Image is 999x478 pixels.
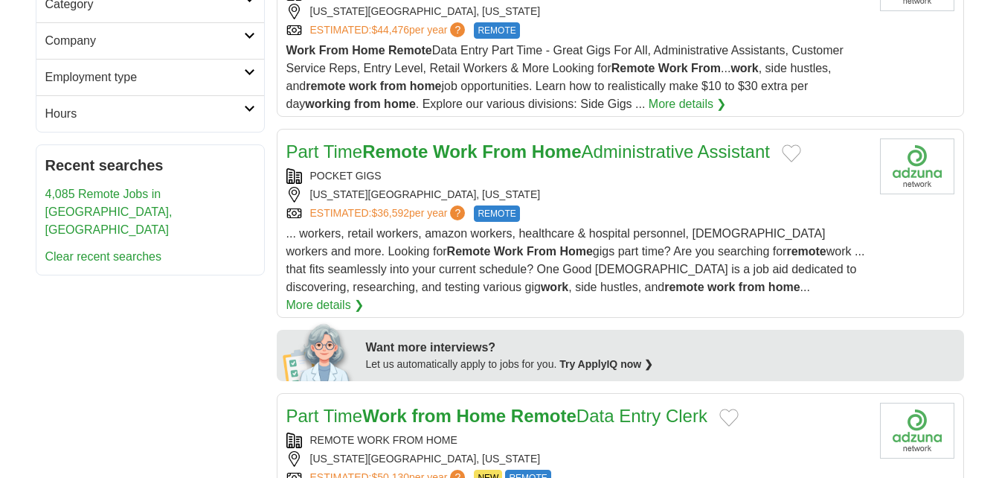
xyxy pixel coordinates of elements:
strong: Remote [362,141,428,162]
span: ... workers, retail workers, amazon workers, healthcare & hospital personnel, [DEMOGRAPHIC_DATA] ... [286,227,865,293]
strong: work [730,62,758,74]
strong: Work [286,44,316,57]
div: POCKET GIGS [286,168,868,184]
strong: working [305,98,350,110]
span: REMOTE [474,22,519,39]
button: Add to favorite jobs [719,409,739,427]
strong: Remote [447,245,491,258]
div: [US_STATE][GEOGRAPHIC_DATA], [US_STATE] [286,451,868,467]
strong: Home [532,141,582,162]
strong: Home [352,44,385,57]
a: 4,085 Remote Jobs in [GEOGRAPHIC_DATA], [GEOGRAPHIC_DATA] [45,188,173,236]
a: Clear recent searches [45,250,162,263]
span: REMOTE [474,205,519,222]
strong: Remote [388,44,432,57]
strong: Remote [611,62,655,74]
img: apply-iq-scientist.png [283,322,355,381]
h2: Employment type [45,68,244,86]
strong: Work [433,141,478,162]
h2: Recent searches [45,154,255,176]
div: [US_STATE][GEOGRAPHIC_DATA], [US_STATE] [286,4,868,19]
span: $36,592 [371,207,409,219]
a: ESTIMATED:$36,592per year? [310,205,469,222]
strong: work [707,281,735,293]
strong: From [319,44,349,57]
strong: From [482,141,527,162]
img: Company logo [880,138,954,194]
h2: Company [45,32,244,50]
strong: remote [306,80,345,92]
strong: home [410,80,442,92]
strong: Home [559,245,592,258]
a: Company [36,22,264,59]
strong: Work [362,406,407,426]
span: ? [450,22,465,37]
div: Let us automatically apply to jobs for you. [366,357,955,372]
a: More details ❯ [286,296,364,314]
strong: Work [658,62,688,74]
strong: From [691,62,721,74]
strong: home [768,281,800,293]
div: REMOTE WORK FROM HOME [286,433,868,448]
a: More details ❯ [649,95,727,113]
strong: remote [786,245,826,258]
img: Company logo [880,403,954,459]
strong: Home [456,406,506,426]
strong: from [739,281,765,293]
a: Hours [36,95,264,132]
a: Try ApplyIQ now ❯ [559,358,653,370]
strong: work [541,281,568,293]
strong: From [527,245,556,258]
span: Data Entry Part Time - Great Gigs For All, Administrative Assistants, Customer Service Reps, Entr... [286,44,844,110]
a: Employment type [36,59,264,95]
button: Add to favorite jobs [782,144,801,162]
strong: remote [664,281,704,293]
h2: Hours [45,105,244,123]
strong: from [380,80,407,92]
strong: home [384,98,416,110]
span: ? [450,205,465,220]
div: Want more interviews? [366,339,955,357]
a: Part TimeRemote Work From HomeAdministrative Assistant [286,141,770,162]
strong: Remote [511,406,576,426]
a: ESTIMATED:$44,476per year? [310,22,469,39]
strong: from [354,98,381,110]
strong: Work [494,245,524,258]
strong: work [349,80,376,92]
a: Part TimeWork from Home RemoteData Entry Clerk [286,406,707,426]
div: [US_STATE][GEOGRAPHIC_DATA], [US_STATE] [286,187,868,203]
strong: from [411,406,451,426]
span: $44,476 [371,24,409,36]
